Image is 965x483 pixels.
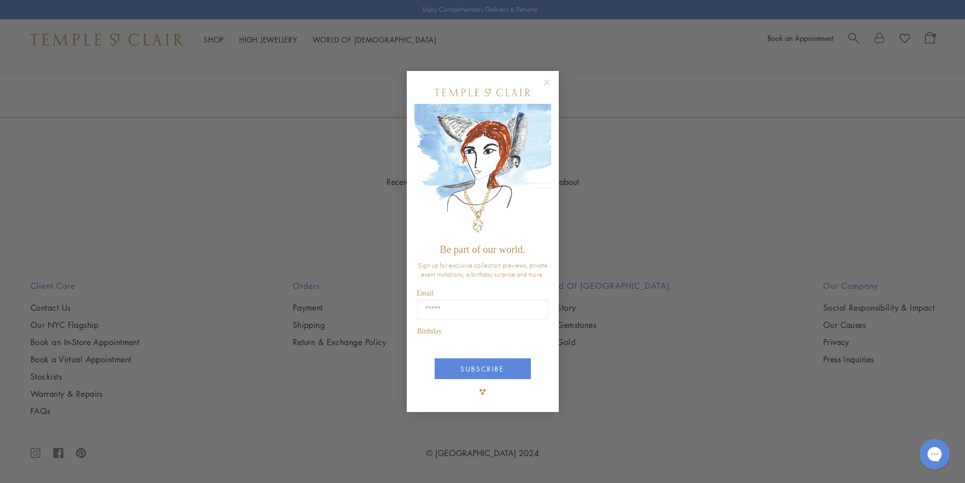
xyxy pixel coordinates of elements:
[440,244,525,255] span: Be part of our world.
[417,300,548,319] input: Email
[473,382,493,402] img: TSC
[435,89,531,96] img: Temple St. Clair
[417,327,442,335] span: Birthday
[418,261,548,279] span: Sign up for exclusive collection previews, private event invitations, a birthday surprise and more.
[414,104,551,239] img: c4a9eb12-d91a-4d4a-8ee0-386386f4f338.jpeg
[417,289,434,297] span: Email
[914,435,955,473] iframe: Gorgias live chat messenger
[546,81,558,94] button: Close dialog
[435,358,531,379] button: SUBSCRIBE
